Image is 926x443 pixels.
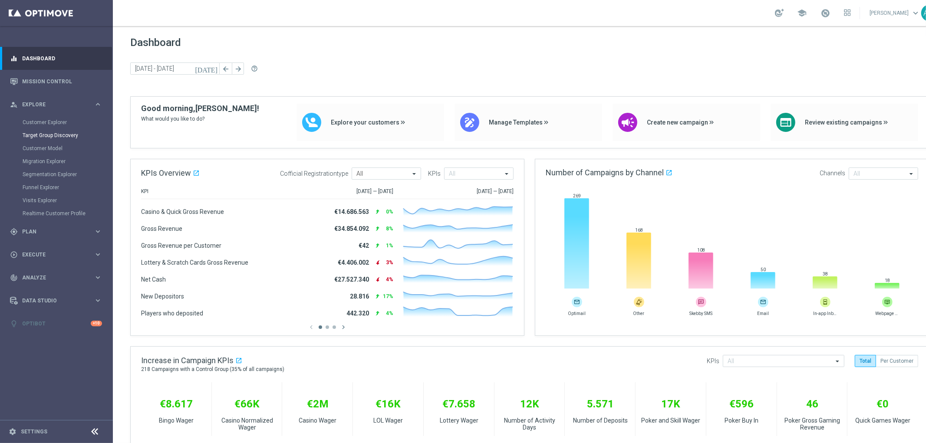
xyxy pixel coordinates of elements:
[21,429,47,434] a: Settings
[10,55,102,62] button: equalizer Dashboard
[94,273,102,282] i: keyboard_arrow_right
[10,297,94,305] div: Data Studio
[911,8,920,18] span: keyboard_arrow_down
[869,7,921,20] a: [PERSON_NAME]keyboard_arrow_down
[23,171,90,178] a: Segmentation Explorer
[23,142,112,155] div: Customer Model
[22,102,94,107] span: Explore
[94,296,102,305] i: keyboard_arrow_right
[22,275,94,280] span: Analyze
[10,274,94,282] div: Analyze
[22,252,94,257] span: Execute
[23,129,112,142] div: Target Group Discovery
[10,78,102,85] button: Mission Control
[23,197,90,204] a: Visits Explorer
[23,132,90,139] a: Target Group Discovery
[91,321,102,326] div: +10
[23,119,90,126] a: Customer Explorer
[10,320,102,327] button: lightbulb Optibot +10
[23,207,112,220] div: Realtime Customer Profile
[23,145,90,152] a: Customer Model
[10,274,102,281] button: track_changes Analyze keyboard_arrow_right
[94,100,102,108] i: keyboard_arrow_right
[22,229,94,234] span: Plan
[10,312,102,335] div: Optibot
[10,101,102,108] button: person_search Explore keyboard_arrow_right
[23,210,90,217] a: Realtime Customer Profile
[23,181,112,194] div: Funnel Explorer
[23,184,90,191] a: Funnel Explorer
[9,428,16,436] i: settings
[23,155,112,168] div: Migration Explorer
[10,101,94,108] div: Explore
[22,312,91,335] a: Optibot
[10,228,102,235] button: gps_fixed Plan keyboard_arrow_right
[797,8,807,18] span: school
[10,274,18,282] i: track_changes
[10,251,102,258] button: play_circle_outline Execute keyboard_arrow_right
[23,168,112,181] div: Segmentation Explorer
[94,250,102,259] i: keyboard_arrow_right
[23,158,90,165] a: Migration Explorer
[10,47,102,70] div: Dashboard
[10,251,94,259] div: Execute
[22,47,102,70] a: Dashboard
[22,298,94,303] span: Data Studio
[10,320,18,328] i: lightbulb
[23,194,112,207] div: Visits Explorer
[10,70,102,93] div: Mission Control
[10,251,18,259] i: play_circle_outline
[10,55,18,62] i: equalizer
[22,70,102,93] a: Mission Control
[10,101,18,108] i: person_search
[10,228,94,236] div: Plan
[10,297,102,304] button: Data Studio keyboard_arrow_right
[23,116,112,129] div: Customer Explorer
[10,228,18,236] i: gps_fixed
[94,227,102,236] i: keyboard_arrow_right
